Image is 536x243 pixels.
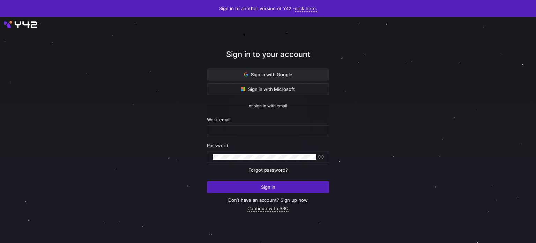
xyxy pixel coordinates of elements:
[207,143,228,148] span: Password
[261,184,275,190] span: Sign in
[244,72,292,77] span: Sign in with Google
[207,181,329,193] button: Sign in
[295,6,317,12] a: click here.
[207,117,230,122] span: Work email
[241,86,295,92] span: Sign in with Microsoft
[207,49,329,69] div: Sign in to your account
[228,197,308,203] a: Don’t have an account? Sign up now
[249,103,287,108] span: or sign in with email
[207,83,329,95] button: Sign in with Microsoft
[207,69,329,80] button: Sign in with Google
[247,206,289,212] a: Continue with SSO
[248,167,288,173] a: Forgot password?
